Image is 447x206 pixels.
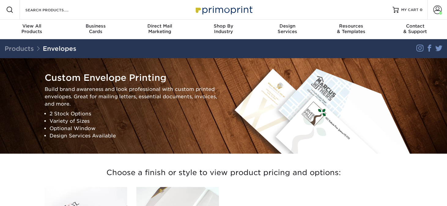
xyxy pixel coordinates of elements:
[64,20,128,39] a: BusinessCards
[50,132,219,139] li: Design Services Available
[319,20,383,39] a: Resources& Templates
[64,23,128,29] span: Business
[420,8,423,12] span: 0
[50,110,219,117] li: 2 Stock Options
[192,23,256,34] div: Industry
[383,23,447,29] span: Contact
[255,23,319,34] div: Services
[50,117,219,125] li: Variety of Sizes
[64,23,128,34] div: Cards
[45,85,219,107] p: Build brand awareness and look professional with custom printed envelopes. Great for mailing lett...
[45,73,219,83] h1: Custom Envelope Printing
[128,23,192,34] div: Marketing
[128,23,192,29] span: Direct Mail
[192,23,256,29] span: Shop By
[193,3,254,16] img: Primoprint
[255,23,319,29] span: Design
[319,23,383,34] div: & Templates
[255,20,319,39] a: DesignServices
[25,6,84,13] input: SEARCH PRODUCTS.....
[319,23,383,29] span: Resources
[128,20,192,39] a: Direct MailMarketing
[45,161,402,185] h3: Choose a finish or style to view product pricing and options:
[50,125,219,132] li: Optional Window
[43,45,76,52] a: Envelopes
[192,20,256,39] a: Shop ByIndustry
[228,66,412,154] img: Envelopes
[383,20,447,39] a: Contact& Support
[5,45,34,52] a: Products
[401,7,419,13] span: MY CART
[383,23,447,34] div: & Support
